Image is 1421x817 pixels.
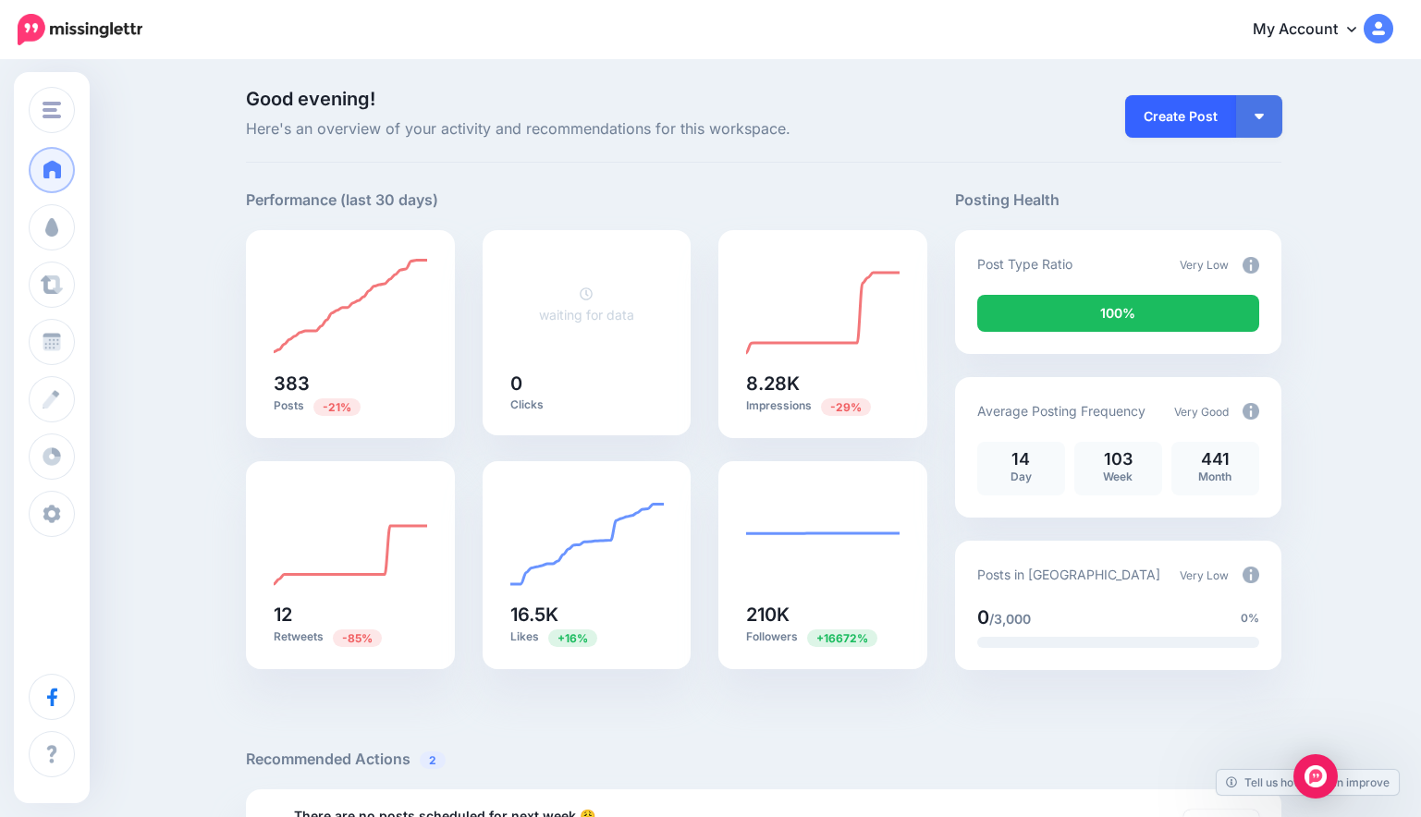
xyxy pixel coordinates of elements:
[246,88,375,110] span: Good evening!
[1103,469,1133,483] span: Week
[1241,609,1259,628] span: 0%
[989,611,1031,627] span: /3,000
[246,748,1281,771] h5: Recommended Actions
[1243,403,1259,420] img: info-circle-grey.png
[977,295,1259,332] div: 100% of your posts in the last 30 days were manually created (i.e. were not from Drip Campaigns o...
[246,189,438,212] h5: Performance (last 30 days)
[548,629,597,647] span: Previous period: 14.3K
[274,628,427,646] p: Retweets
[510,374,664,393] h5: 0
[333,629,382,647] span: Previous period: 79
[18,14,142,45] img: Missinglettr
[746,397,900,415] p: Impressions
[43,102,61,118] img: menu.png
[977,606,989,628] span: 0
[1293,754,1338,799] div: Open Intercom Messenger
[1255,114,1264,119] img: arrow-down-white.png
[1181,451,1250,468] p: 441
[1243,567,1259,583] img: info-circle-grey.png
[746,628,900,646] p: Followers
[274,374,427,393] h5: 383
[1180,258,1229,272] span: Very Low
[246,117,927,141] span: Here's an overview of your activity and recommendations for this workspace.
[977,564,1160,585] p: Posts in [GEOGRAPHIC_DATA]
[274,397,427,415] p: Posts
[1174,405,1229,419] span: Very Good
[746,374,900,393] h5: 8.28K
[510,628,664,646] p: Likes
[1234,7,1393,53] a: My Account
[807,629,877,647] span: Previous period: 1.25K
[420,751,446,769] span: 2
[955,189,1281,212] h5: Posting Health
[510,397,664,412] p: Clicks
[986,451,1056,468] p: 14
[510,605,664,624] h5: 16.5K
[313,398,361,416] span: Previous period: 486
[1125,95,1236,138] a: Create Post
[821,398,871,416] span: Previous period: 11.7K
[1243,257,1259,274] img: info-circle-grey.png
[1198,469,1231,483] span: Month
[977,400,1145,421] p: Average Posting Frequency
[977,253,1072,274] p: Post Type Ratio
[1011,469,1032,483] span: Day
[1180,568,1229,582] span: Very Low
[274,605,427,624] h5: 12
[539,286,634,323] a: waiting for data
[746,605,900,624] h5: 210K
[1084,451,1153,468] p: 103
[1217,770,1399,795] a: Tell us how we can improve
